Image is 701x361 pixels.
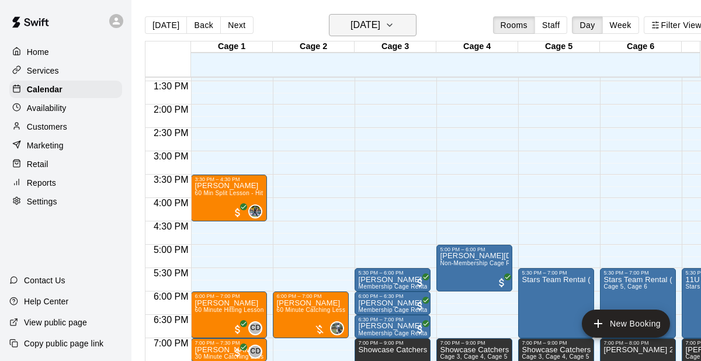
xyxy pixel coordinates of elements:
div: 5:30 PM – 7:00 PM: Stars Team Rental (2 cages) [600,268,676,338]
div: 5:00 PM – 6:00 PM: Jack Noel [436,245,512,291]
span: 3:30 PM [151,175,192,185]
span: Derek Wood [253,204,262,218]
div: 6:00 PM – 6:30 PM [358,293,427,299]
span: 6:30 PM [151,315,192,325]
span: Membership Cage Rental [358,307,429,313]
div: 5:00 PM – 6:00 PM [440,247,509,252]
div: Derek Wood [248,204,262,218]
div: 5:30 PM – 6:00 PM: Daniel Rodriguez [355,268,431,291]
span: 5:30 PM [151,268,192,278]
div: Cage 4 [436,41,518,53]
span: 4:30 PM [151,221,192,231]
p: Calendar [27,84,63,95]
button: Week [602,16,639,34]
h6: [DATE] [350,17,380,33]
button: [DATE] [329,14,417,36]
p: Retail [27,158,48,170]
div: Cage 6 [600,41,682,53]
p: Settings [27,196,57,207]
div: Cage 1 [191,41,273,53]
span: Membership Cage Rental [358,330,429,336]
div: 6:00 PM – 7:00 PM [276,293,345,299]
div: 3:30 PM – 4:30 PM [195,176,263,182]
a: Services [9,62,122,79]
div: 3:30 PM – 4:30 PM: Niko Svedruzic [191,175,267,221]
p: Customers [27,121,67,133]
span: 2:30 PM [151,128,192,138]
div: 5:30 PM – 7:00 PM: Stars Team Rental (2 cages) [518,268,594,338]
a: Retail [9,155,122,173]
p: Services [27,65,59,77]
span: 5:00 PM [151,245,192,255]
button: [DATE] [145,16,187,34]
div: 6:00 PM – 7:00 PM: 60 Minute Catching Lesson [273,291,349,338]
a: Reports [9,174,122,192]
div: 6:00 PM – 7:00 PM: Landon Norman [191,291,267,338]
span: 1:30 PM [151,81,192,91]
div: 7:00 PM – 9:00 PM [522,340,591,346]
div: Ryan Maylie [330,321,344,335]
span: 60 Minute Catching Lesson [276,307,352,313]
div: Carter Davis [248,321,262,335]
span: Ryan Maylie [335,321,344,335]
span: 60 Minute Hitting Lesson [195,307,263,313]
span: All customers have paid [232,324,244,335]
img: Derek Wood [249,206,261,217]
div: 5:30 PM – 7:00 PM [522,270,591,276]
span: 7:00 PM [151,338,192,348]
div: 7:00 PM – 8:00 PM [603,340,672,346]
span: All customers have paid [496,277,508,289]
span: CD [250,322,261,334]
a: Customers [9,118,122,136]
div: 5:30 PM – 6:00 PM [358,270,427,276]
span: 6:00 PM [151,291,192,301]
div: 7:00 PM – 9:00 PM [358,340,427,346]
span: All customers have paid [414,300,426,312]
span: All customers have paid [414,277,426,289]
button: Day [572,16,602,34]
div: 6:00 PM – 7:00 PM [195,293,263,299]
div: 6:30 PM – 7:00 PM: Daniel Rodriguez [355,315,431,338]
a: Calendar [9,81,122,98]
p: Home [27,46,49,58]
span: Membership Cage Rental [358,283,429,290]
div: Cage 2 [273,41,355,53]
span: Carter Davis [253,345,262,359]
a: Settings [9,193,122,210]
button: Rooms [493,16,535,34]
span: 4:00 PM [151,198,192,208]
span: All customers have paid [232,207,244,218]
a: Home [9,43,122,61]
div: Marketing [9,137,122,154]
p: Copy public page link [24,338,103,349]
p: Help Center [24,296,68,307]
div: 5:30 PM – 7:00 PM [603,270,672,276]
span: All customers have paid [414,324,426,335]
button: Next [220,16,253,34]
span: 3:00 PM [151,151,192,161]
span: All customers have paid [232,347,244,359]
span: Cage 3, Cage 4, Cage 5 [522,353,589,360]
span: CD [250,346,261,357]
div: Carter Davis [248,345,262,359]
span: 60 Min Split Lesson - Hitting/Pitching [195,190,297,196]
div: 6:30 PM – 7:00 PM [358,317,427,322]
span: Non-Membership Cage Rental [440,260,524,266]
img: Ryan Maylie [331,322,343,334]
div: 7:00 PM – 7:30 PM [195,340,263,346]
div: 6:00 PM – 6:30 PM: Daniel Rodriguez [355,291,431,315]
div: Cage 3 [355,41,436,53]
p: Marketing [27,140,64,151]
a: Availability [9,99,122,117]
span: Cage 3, Cage 4, Cage 5 [440,353,507,360]
p: Reports [27,177,56,189]
button: add [582,310,670,338]
p: Availability [27,102,67,114]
